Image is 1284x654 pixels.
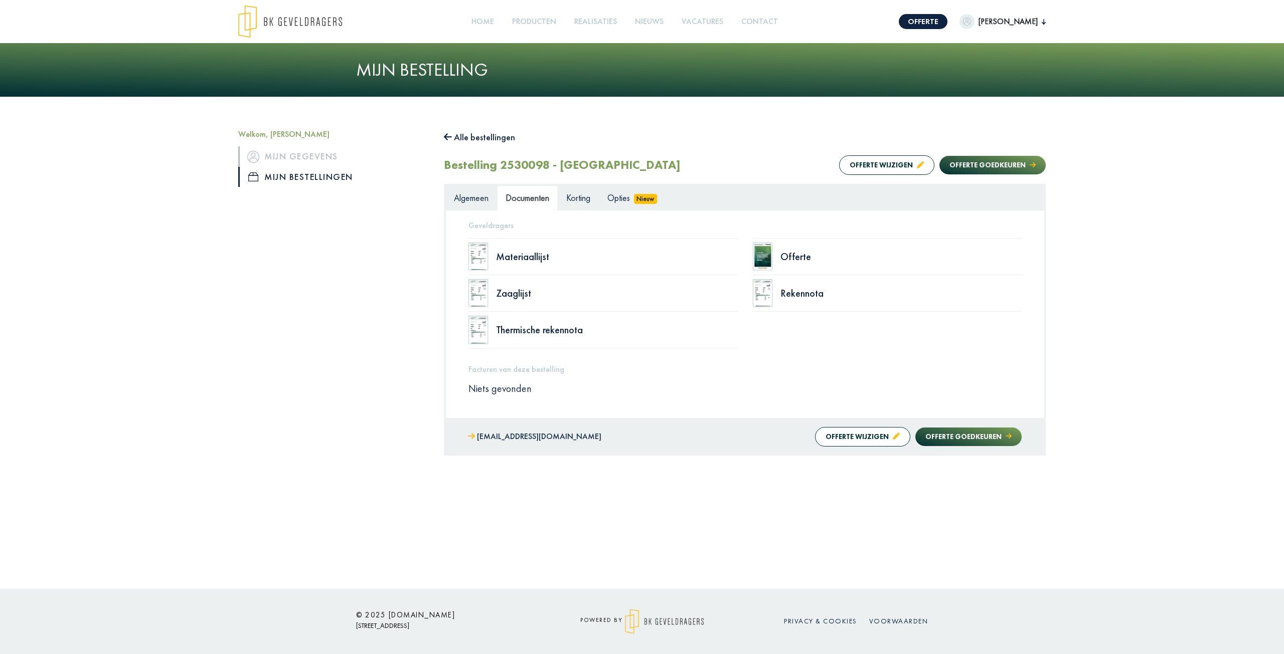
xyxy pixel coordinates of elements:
img: icon [248,172,258,181]
h6: © 2025 [DOMAIN_NAME] [356,610,537,619]
span: Opties [607,192,630,203]
a: Nieuws [631,11,668,33]
img: doc [753,279,773,307]
span: Korting [566,192,590,203]
a: Privacy & cookies [784,616,857,625]
p: [STREET_ADDRESS] [356,619,537,632]
h5: Facturen van deze bestelling [468,364,1022,374]
div: powered by [552,609,732,634]
div: Zaaglijst [496,288,738,298]
div: Materiaallijst [496,252,738,262]
button: Offerte wijzigen [839,155,934,175]
a: Realisaties [570,11,621,33]
ul: Tabs [445,185,1044,210]
div: Offerte [780,252,1022,262]
h5: Welkom, [PERSON_NAME] [238,129,429,139]
button: [PERSON_NAME] [959,14,1046,29]
a: Home [467,11,498,33]
a: Producten [508,11,560,33]
a: iconMijn gegevens [238,146,429,166]
a: Voorwaarden [869,616,928,625]
button: Offerte goedkeuren [939,156,1046,174]
h1: Mijn bestelling [356,59,928,81]
img: doc [468,316,489,344]
button: Alle bestellingen [444,129,515,145]
img: doc [468,243,489,271]
button: Offerte goedkeuren [915,427,1022,446]
img: icon [247,151,259,163]
h5: Geveldragers [468,221,1022,230]
a: Vacatures [678,11,727,33]
div: Niets gevonden [461,382,1029,395]
img: dummypic.png [959,14,975,29]
span: Nieuw [634,194,657,204]
h2: Bestelling 2530098 - [GEOGRAPHIC_DATA] [444,158,681,172]
span: Documenten [506,192,549,203]
img: logo [238,5,342,38]
a: Contact [737,11,782,33]
button: Offerte wijzigen [815,427,910,447]
img: doc [753,243,773,271]
img: doc [468,279,489,307]
a: [EMAIL_ADDRESS][DOMAIN_NAME] [468,429,601,444]
a: Offerte [899,14,947,29]
a: iconMijn bestellingen [238,167,429,187]
div: Thermische rekennota [496,325,738,335]
span: [PERSON_NAME] [975,16,1042,28]
img: logo [625,609,704,634]
span: Algemeen [454,192,489,203]
div: Rekennota [780,288,1022,298]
